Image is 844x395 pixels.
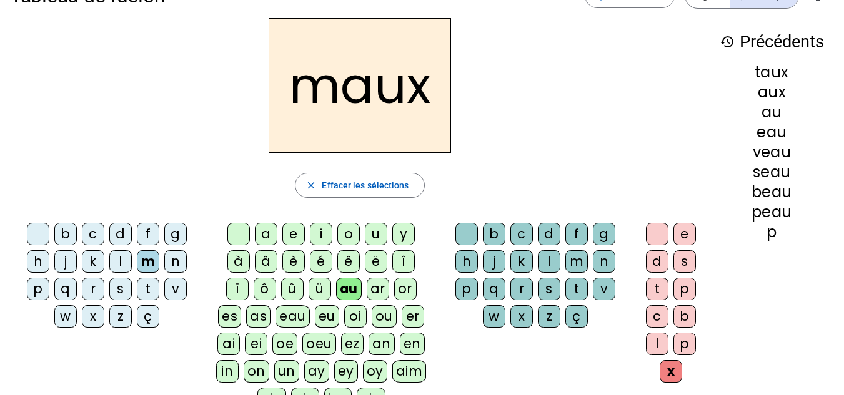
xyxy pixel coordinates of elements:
[310,223,332,245] div: i
[227,250,250,273] div: à
[646,278,668,300] div: t
[510,223,533,245] div: c
[538,223,560,245] div: d
[216,360,239,383] div: in
[302,333,336,355] div: oeu
[109,223,132,245] div: d
[372,305,397,328] div: ou
[164,223,187,245] div: g
[337,250,360,273] div: ê
[245,333,267,355] div: ei
[673,250,696,273] div: s
[365,250,387,273] div: ë
[164,278,187,300] div: v
[455,250,478,273] div: h
[673,333,696,355] div: p
[565,223,588,245] div: f
[483,305,505,328] div: w
[54,250,77,273] div: j
[109,278,132,300] div: s
[269,18,451,153] h2: maux
[82,223,104,245] div: c
[510,278,533,300] div: r
[565,305,588,328] div: ç
[720,165,824,180] div: seau
[483,223,505,245] div: b
[483,278,505,300] div: q
[538,305,560,328] div: z
[400,333,425,355] div: en
[483,250,505,273] div: j
[720,85,824,100] div: aux
[272,333,297,355] div: oe
[720,28,824,56] h3: Précédents
[720,105,824,120] div: au
[82,278,104,300] div: r
[367,278,389,300] div: ar
[646,333,668,355] div: l
[720,205,824,220] div: peau
[282,223,305,245] div: e
[394,278,417,300] div: or
[226,278,249,300] div: ï
[336,278,362,300] div: au
[720,125,824,140] div: eau
[392,223,415,245] div: y
[720,34,735,49] mat-icon: history
[646,305,668,328] div: c
[673,278,696,300] div: p
[164,250,187,273] div: n
[510,305,533,328] div: x
[137,305,159,328] div: ç
[402,305,424,328] div: er
[137,278,159,300] div: t
[593,223,615,245] div: g
[281,278,304,300] div: û
[304,360,329,383] div: ay
[646,250,668,273] div: d
[334,360,358,383] div: ey
[455,278,478,300] div: p
[109,250,132,273] div: l
[54,305,77,328] div: w
[27,250,49,273] div: h
[365,223,387,245] div: u
[54,223,77,245] div: b
[565,278,588,300] div: t
[593,278,615,300] div: v
[295,173,424,198] button: Effacer les sélections
[137,250,159,273] div: m
[246,305,271,328] div: as
[392,250,415,273] div: î
[315,305,339,328] div: eu
[218,305,241,328] div: es
[255,223,277,245] div: a
[369,333,395,355] div: an
[337,223,360,245] div: o
[255,250,277,273] div: â
[217,333,240,355] div: ai
[341,333,364,355] div: ez
[310,250,332,273] div: é
[538,250,560,273] div: l
[510,250,533,273] div: k
[82,305,104,328] div: x
[322,178,409,193] span: Effacer les sélections
[344,305,367,328] div: oi
[720,225,824,240] div: p
[593,250,615,273] div: n
[309,278,331,300] div: ü
[720,145,824,160] div: veau
[276,305,310,328] div: eau
[244,360,269,383] div: on
[137,223,159,245] div: f
[538,278,560,300] div: s
[673,305,696,328] div: b
[27,278,49,300] div: p
[282,250,305,273] div: è
[720,65,824,80] div: taux
[274,360,299,383] div: un
[392,360,427,383] div: aim
[565,250,588,273] div: m
[673,223,696,245] div: e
